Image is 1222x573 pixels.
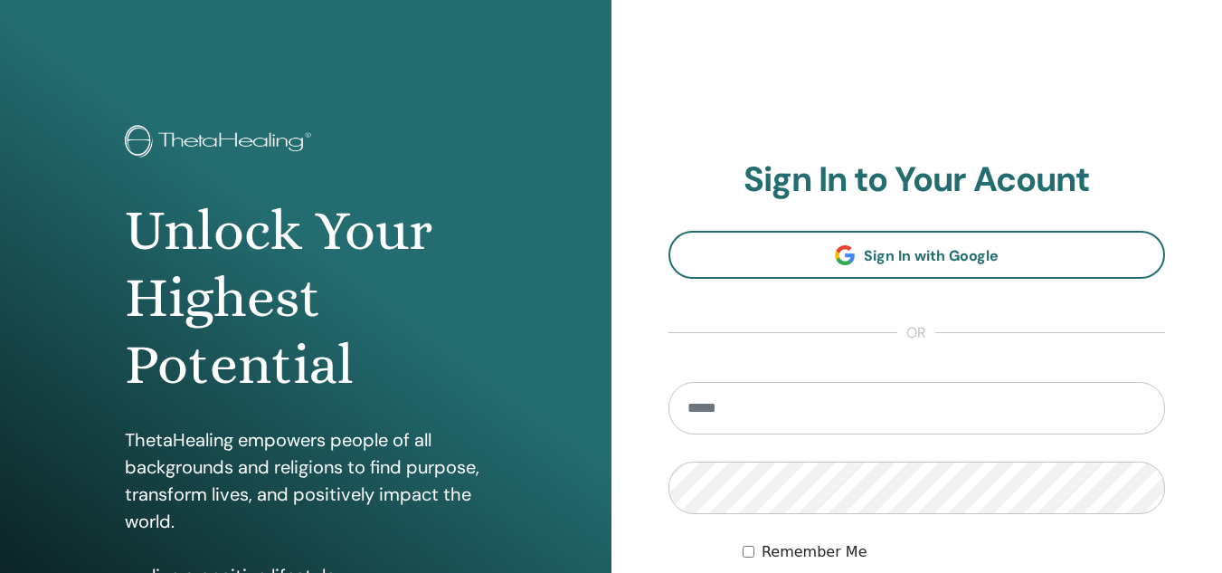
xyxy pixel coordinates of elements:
p: ThetaHealing empowers people of all backgrounds and religions to find purpose, transform lives, a... [125,426,487,535]
h2: Sign In to Your Acount [668,159,1166,201]
span: Sign In with Google [864,246,999,265]
h1: Unlock Your Highest Potential [125,197,487,399]
label: Remember Me [762,541,867,563]
div: Keep me authenticated indefinitely or until I manually logout [743,541,1165,563]
a: Sign In with Google [668,231,1166,279]
span: or [897,322,935,344]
